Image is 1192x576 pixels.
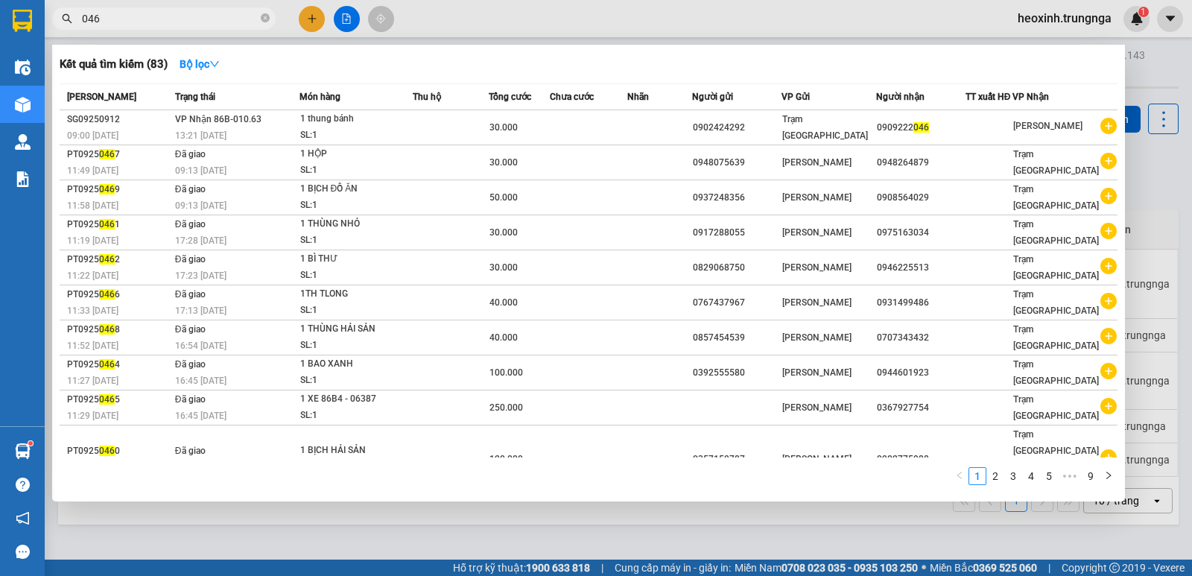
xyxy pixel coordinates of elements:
[693,260,780,276] div: 0829068750
[300,162,412,179] div: SL: 1
[1013,324,1099,351] span: Trạm [GEOGRAPHIC_DATA]
[693,225,780,241] div: 0917288055
[877,225,964,241] div: 0975163034
[67,287,171,303] div: PT0925 6
[1005,468,1021,484] a: 3
[175,341,226,351] span: 16:54 [DATE]
[1013,121,1082,131] span: [PERSON_NAME]
[877,190,964,206] div: 0908564029
[175,184,206,194] span: Đã giao
[627,92,649,102] span: Nhãn
[782,402,852,413] span: [PERSON_NAME]
[1100,363,1117,379] span: plus-circle
[782,157,852,168] span: [PERSON_NAME]
[15,171,31,187] img: solution-icon
[1013,219,1099,246] span: Trạm [GEOGRAPHIC_DATA]
[175,200,226,211] span: 09:13 [DATE]
[489,92,531,102] span: Tổng cước
[1023,468,1039,484] a: 4
[1022,467,1040,485] li: 4
[99,184,115,194] span: 046
[209,59,220,69] span: down
[955,471,964,480] span: left
[300,373,412,389] div: SL: 1
[99,324,115,335] span: 046
[693,452,780,467] div: 0357159787
[15,60,31,75] img: warehouse-icon
[489,262,518,273] span: 30.000
[82,10,258,27] input: Tìm tên, số ĐT hoặc mã đơn
[782,227,852,238] span: [PERSON_NAME]
[876,92,925,102] span: Người nhận
[1013,289,1099,316] span: Trạm [GEOGRAPHIC_DATA]
[99,394,115,405] span: 046
[99,289,115,300] span: 046
[489,332,518,343] span: 40.000
[175,219,206,230] span: Đã giao
[489,297,518,308] span: 40.000
[877,120,964,136] div: 0909222
[300,216,412,232] div: 1 THÙNG NHỎ
[175,446,206,456] span: Đã giao
[67,411,118,421] span: 11:29 [DATE]
[1013,254,1099,281] span: Trạm [GEOGRAPHIC_DATA]
[1100,398,1117,414] span: plus-circle
[67,252,171,268] div: PT0925 2
[175,165,226,176] span: 09:13 [DATE]
[1058,467,1082,485] li: Next 5 Pages
[300,232,412,249] div: SL: 1
[489,122,518,133] span: 30.000
[99,254,115,265] span: 046
[175,270,226,281] span: 17:23 [DATE]
[913,122,929,133] span: 046
[782,332,852,343] span: [PERSON_NAME]
[693,295,780,311] div: 0767437967
[877,330,964,346] div: 0707343432
[67,270,118,281] span: 11:22 [DATE]
[16,478,30,492] span: question-circle
[300,321,412,338] div: 1 THÙNG HẢI SẢN
[489,402,523,413] span: 250.000
[67,217,171,232] div: PT0925 1
[693,120,780,136] div: 0902424292
[877,365,964,381] div: 0944601923
[1013,429,1099,456] span: Trạm [GEOGRAPHIC_DATA]
[13,10,32,32] img: logo-vxr
[877,452,964,467] div: 0902775988
[782,92,810,102] span: VP Gửi
[1082,468,1099,484] a: 9
[67,112,171,127] div: SG09250912
[693,155,780,171] div: 0948075639
[1041,468,1057,484] a: 5
[782,114,868,141] span: Trạm [GEOGRAPHIC_DATA]
[62,13,72,24] span: search
[300,303,412,319] div: SL: 1
[300,286,412,303] div: 1TH TLONG
[986,467,1004,485] li: 2
[782,367,852,378] span: [PERSON_NAME]
[1100,293,1117,309] span: plus-circle
[67,341,118,351] span: 11:52 [DATE]
[693,365,780,381] div: 0392555580
[1012,92,1049,102] span: VP Nhận
[550,92,594,102] span: Chưa cước
[67,147,171,162] div: PT0925 7
[1013,149,1099,176] span: Trạm [GEOGRAPHIC_DATA]
[67,322,171,338] div: PT0925 8
[1100,328,1117,344] span: plus-circle
[1040,467,1058,485] li: 5
[693,330,780,346] div: 0857454539
[1013,359,1099,386] span: Trạm [GEOGRAPHIC_DATA]
[1013,184,1099,211] span: Trạm [GEOGRAPHIC_DATA]
[1100,258,1117,274] span: plus-circle
[60,57,168,72] h3: Kết quả tìm kiếm ( 83 )
[175,289,206,300] span: Đã giao
[261,12,270,26] span: close-circle
[300,443,412,459] div: 1 BỊCH HẢI SẢN
[966,92,1011,102] span: TT xuất HĐ
[300,146,412,162] div: 1 HỘP
[175,92,215,102] span: Trạng thái
[489,227,518,238] span: 30.000
[175,359,206,370] span: Đã giao
[99,359,115,370] span: 046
